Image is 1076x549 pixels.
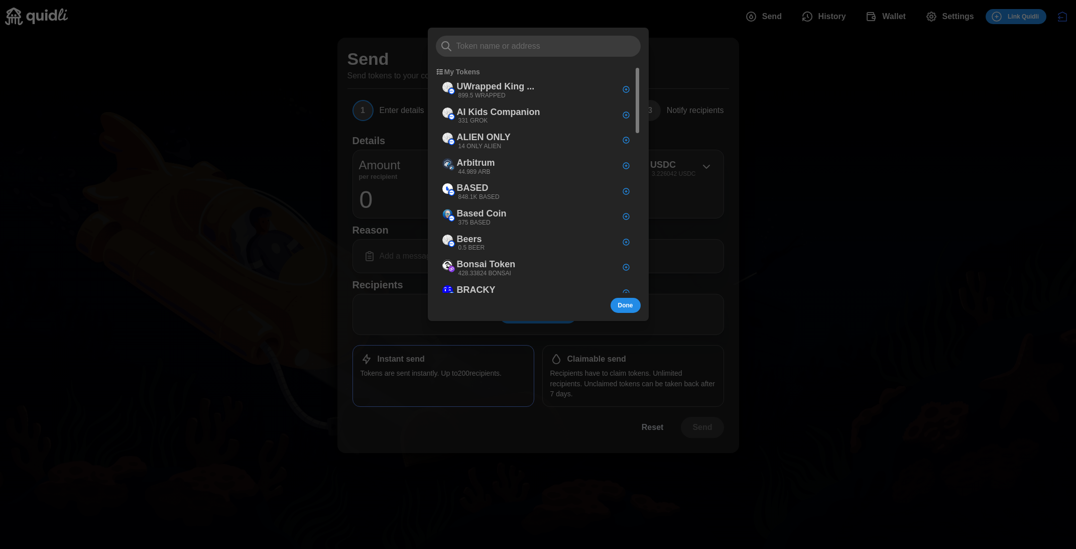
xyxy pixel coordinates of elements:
img: Beers (on Base) [442,235,453,245]
p: 899.5 WRAPPED [458,91,506,100]
p: BASED [457,181,489,195]
p: 375 BASED [458,218,491,227]
p: 0.5 BEER [458,244,485,252]
p: 331 GROK [458,117,488,125]
img: BASED (on Base) [442,183,453,194]
p: UWrapped King ... [457,79,535,94]
img: UWrapped King (on Base) [442,82,453,92]
p: 428.33824 BONSAI [458,269,511,278]
img: AI Kids Companion (on Base) [442,107,453,118]
p: AI Kids Companion [457,105,540,120]
p: 44.989 ARB [458,168,491,176]
p: My Tokens [444,67,480,77]
p: 14 ONLY ALIEN [458,142,502,151]
p: Bonsai Token [457,257,516,272]
p: Based Coin [457,206,507,221]
p: Arbitrum [457,156,495,170]
button: Done [611,298,641,313]
input: Token name or address [436,36,641,57]
img: BRACKY (on Base) [442,285,453,296]
p: 848.1K BASED [458,193,500,201]
p: BRACKY [457,283,496,297]
img: Bonsai Token (on Polygon) [442,260,453,270]
img: ALIEN ONLY (on Base) [442,133,453,143]
span: Done [618,298,633,312]
img: Based Coin (on Base) [442,209,453,219]
p: Beers [457,232,482,247]
img: Arbitrum (on Arbitrum) [442,158,453,169]
p: ALIEN ONLY [457,130,511,145]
